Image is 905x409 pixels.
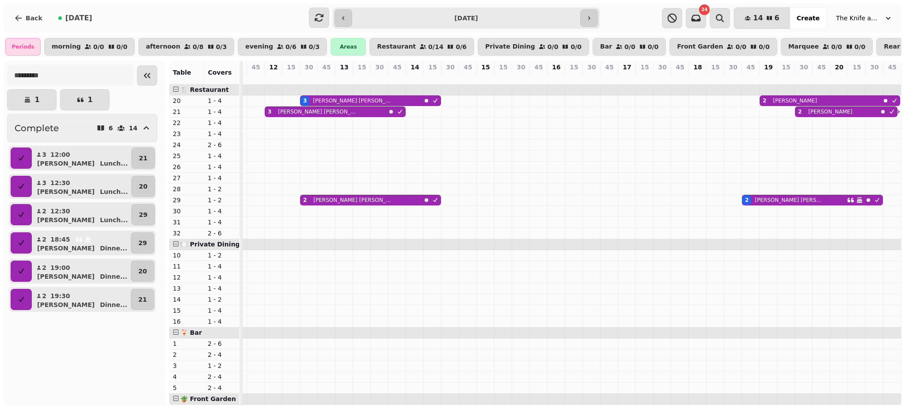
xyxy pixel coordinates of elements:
[245,43,273,50] p: evening
[173,185,201,193] p: 28
[357,63,366,72] p: 15
[173,69,191,76] span: Table
[129,125,137,131] p: 14
[173,107,201,116] p: 21
[588,73,595,82] p: 0
[447,73,454,82] p: 0
[500,73,507,82] p: 0
[517,73,525,82] p: 0
[208,163,236,171] p: 1 - 4
[755,197,825,204] p: [PERSON_NAME] [PERSON_NAME]
[7,89,57,110] button: 1
[369,38,474,56] button: Restaurant0/140/6
[238,38,327,56] button: evening0/60/3
[428,44,443,50] p: 0 / 14
[173,207,201,216] p: 30
[303,197,307,204] div: 2
[139,210,147,219] p: 29
[180,241,240,248] span: 🍽️ Private Dining
[42,235,47,244] p: 2
[534,63,543,72] p: 45
[701,8,707,12] span: 24
[648,44,659,50] p: 0 / 0
[208,262,236,271] p: 1 - 4
[734,8,790,29] button: 146
[208,295,236,304] p: 1 - 2
[759,44,770,50] p: 0 / 0
[173,229,201,238] p: 32
[783,73,790,82] p: 0
[313,97,394,104] p: [PERSON_NAME] [PERSON_NAME]
[548,44,559,50] p: 0 / 0
[7,114,157,142] button: Complete614
[836,14,880,23] span: The Knife and [PERSON_NAME]
[173,140,201,149] p: 24
[173,361,201,370] p: 3
[446,63,454,72] p: 30
[376,73,383,82] p: 0
[131,148,155,169] button: 21
[208,317,236,326] p: 1 - 4
[34,148,129,169] button: 312:00[PERSON_NAME]Lunch...
[831,10,898,26] button: The Knife and [PERSON_NAME]
[730,73,737,82] p: 0
[50,263,70,272] p: 19:00
[208,185,236,193] p: 1 - 2
[173,163,201,171] p: 26
[836,73,843,82] p: 0
[252,73,259,82] p: 0
[173,273,201,282] p: 12
[640,63,649,72] p: 15
[478,38,589,56] button: Private Dining0/00/0
[659,73,666,82] p: 0
[173,196,201,204] p: 29
[131,204,155,225] button: 29
[287,63,295,72] p: 15
[853,73,860,82] p: 0
[34,96,39,103] p: 1
[208,207,236,216] p: 1 - 4
[481,63,490,72] p: 15
[322,63,331,72] p: 45
[870,63,878,72] p: 30
[42,207,47,216] p: 2
[669,38,777,56] button: Front Garden0/00/0
[208,284,236,293] p: 1 - 4
[600,43,612,50] p: Bar
[26,15,42,21] span: Back
[781,38,873,56] button: Marquee0/00/0
[788,43,819,50] p: Marquee
[208,383,236,392] p: 2 - 4
[729,63,737,72] p: 30
[790,8,827,29] button: Create
[37,216,95,224] p: [PERSON_NAME]
[34,204,129,225] button: 212:30[PERSON_NAME]Lunch...
[798,108,802,115] div: 2
[208,196,236,204] p: 1 - 2
[138,295,147,304] p: 21
[818,73,825,82] p: 0
[764,63,772,72] p: 19
[180,86,229,93] span: 🍴 Restaurant
[208,273,236,282] p: 1 - 4
[889,73,896,82] p: 0
[773,97,817,104] p: [PERSON_NAME]
[624,44,635,50] p: 0 / 0
[285,44,297,50] p: 0 / 6
[50,150,70,159] p: 12:00
[711,63,719,72] p: 15
[517,63,525,72] p: 30
[109,125,113,131] p: 6
[34,176,129,197] button: 312:30[PERSON_NAME]Lunch...
[658,63,666,72] p: 30
[173,129,201,138] p: 23
[765,73,772,82] p: 0
[485,43,535,50] p: Private Dining
[313,197,394,204] p: [PERSON_NAME] [PERSON_NAME]
[173,372,201,381] p: 4
[208,140,236,149] p: 2 - 6
[570,44,582,50] p: 0 / 0
[269,63,278,72] p: 12
[42,263,47,272] p: 2
[50,178,70,187] p: 12:30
